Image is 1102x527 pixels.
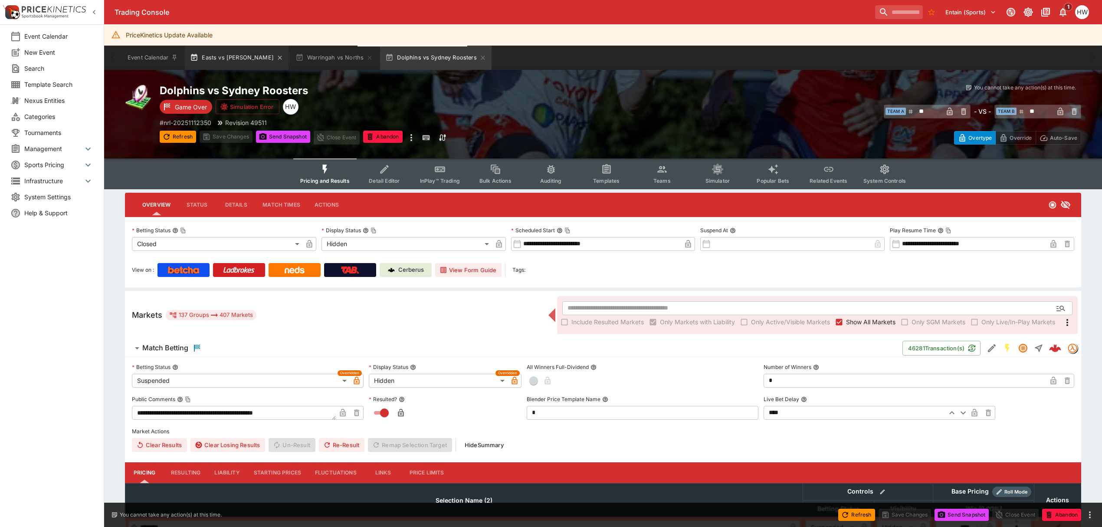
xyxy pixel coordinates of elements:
button: Overtype [954,131,996,145]
button: Refresh [160,131,196,143]
button: Display StatusCopy To Clipboard [363,227,369,234]
a: Cerberus [380,263,432,277]
button: Betting Status [172,364,178,370]
button: Auto-Save [1036,131,1081,145]
span: Only Markets with Liability [660,317,735,326]
img: PriceKinetics [22,6,86,13]
p: Revision 49511 [225,118,267,127]
button: View Form Guide [435,263,502,277]
label: Tags: [512,263,525,277]
button: more [406,131,417,145]
p: Display Status [321,227,361,234]
button: Scheduled StartCopy To Clipboard [557,227,563,234]
span: Bulk Actions [479,178,512,184]
button: Pricing [125,462,164,483]
button: Connected to PK [1003,4,1019,20]
span: Tournaments [24,128,93,137]
button: Clear Losing Results [190,438,265,452]
p: Display Status [369,363,408,371]
span: Categories [24,112,93,121]
img: logo-cerberus--red.svg [1049,342,1061,354]
img: TabNZ [341,267,359,273]
button: Easts vs [PERSON_NAME] [185,46,289,70]
h5: Markets [132,310,162,320]
h2: Copy To Clipboard [160,84,620,97]
div: 137 Groups 407 Markets [169,310,253,320]
button: Open [1053,300,1069,316]
button: Re-Result [319,438,364,452]
img: Betcha [168,267,199,273]
p: Suspend At [700,227,728,234]
button: Price Limits [403,462,451,483]
p: Betting Status [132,227,171,234]
span: Help & Support [24,208,93,217]
p: Game Over [175,102,207,112]
div: Event type filters [293,158,913,189]
div: Start From [954,131,1081,145]
button: Starting Prices [247,462,308,483]
span: Event Calendar [24,32,93,41]
button: Live Bet Delay [801,396,807,402]
button: Copy To Clipboard [180,227,186,234]
p: Play Resume Time [890,227,936,234]
span: Team A [886,108,906,115]
p: Overtype [968,133,992,142]
span: Overridden [498,370,517,376]
svg: Suspended [1018,343,1028,353]
svg: Hidden [1060,200,1071,210]
th: Actions [1034,483,1081,517]
img: PriceKinetics Logo [3,3,20,21]
span: 1 [1064,3,1073,11]
button: Details [216,194,256,215]
div: Hidden [321,237,492,251]
button: Play Resume TimeCopy To Clipboard [938,227,944,234]
p: All Winners Full-Dividend [527,363,589,371]
a: e74f6dcd-4dbf-44fd-a2e7-bd1fc8954983 [1046,339,1064,357]
span: Overridden [340,370,359,376]
span: Teams [653,178,671,184]
button: Actions [307,194,346,215]
button: Send Snapshot [935,509,989,521]
span: Nexus Entities [24,96,93,105]
span: Un-Result [269,438,315,452]
th: Controls [803,483,933,500]
p: Betting Status [132,363,171,371]
img: rugby_league.png [125,84,153,112]
button: Select Tenant [940,5,1001,19]
button: Straight [1031,340,1046,356]
div: Harrison Walker [1075,5,1089,19]
button: Harrison Walker [1072,3,1092,22]
img: Neds [285,267,304,273]
button: Suspend At [730,227,736,234]
div: tradingmodel [1067,343,1078,353]
span: System Controls [863,178,906,184]
p: Copy To Clipboard [160,118,211,127]
button: Documentation [1038,4,1053,20]
button: No Bookmarks [925,5,938,19]
button: Warringah vs Norths [290,46,378,70]
button: Toggle light/dark mode [1020,4,1036,20]
button: Blender Price Template Name [602,396,608,402]
button: Fluctuations [308,462,364,483]
button: Betting StatusCopy To Clipboard [172,227,178,234]
img: tradingmodel [1068,343,1077,353]
span: Template Search [24,80,93,89]
button: Copy To Clipboard [945,227,951,234]
button: Overview [135,194,177,215]
button: 46281Transaction(s) [902,341,981,356]
span: Only Live/In-Play Markets [981,317,1055,326]
button: Copy To Clipboard [185,396,191,402]
p: Public Comments [132,395,175,403]
div: Suspended [132,374,350,388]
p: Cerberus [398,266,424,274]
span: Mark an event as closed and abandoned. [363,132,402,141]
button: Resulting [164,462,207,483]
button: Edit Detail [984,340,1000,356]
span: Templates [593,178,620,184]
button: Number of Winners [813,364,819,370]
button: Refresh [838,509,875,521]
button: Resulted? [399,396,405,402]
button: Clear Results [132,438,187,452]
div: Show/hide Price Roll mode configuration. [992,487,1031,497]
